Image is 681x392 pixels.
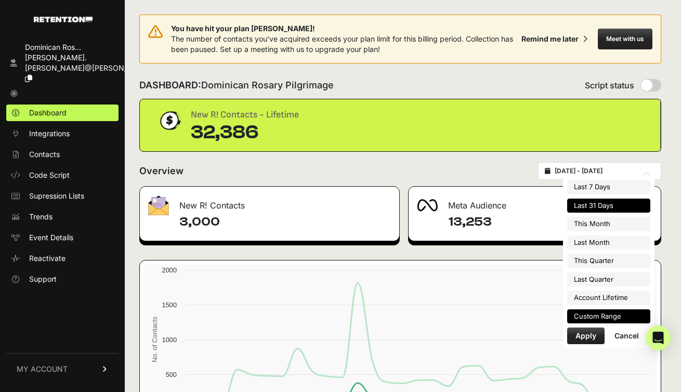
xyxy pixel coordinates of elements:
[25,42,158,53] div: Dominican Ros...
[171,23,517,34] span: You have hit your plan [PERSON_NAME]!
[539,12,669,37] div: You are now impersonating Dominican [PERSON_NAME].
[567,180,650,194] li: Last 7 Days
[448,214,652,230] h4: 13,253
[567,272,650,287] li: Last Quarter
[6,208,119,225] a: Trends
[140,187,399,218] div: New R! Contacts
[139,78,334,93] h2: DASHBOARD:
[162,336,177,344] text: 1000
[6,229,119,246] a: Event Details
[417,199,438,212] img: fa-meta-2f981b61bb99beabf952f7030308934f19ce035c18b003e963880cc3fabeebb7.png
[151,317,159,362] text: No. of Contacts
[409,187,661,218] div: Meta Audience
[646,325,671,350] div: Open Intercom Messenger
[567,199,650,213] li: Last 31 Days
[139,164,184,178] h2: Overview
[6,353,119,385] a: MY ACCOUNT
[29,232,73,243] span: Event Details
[191,108,299,122] div: New R! Contacts - Lifetime
[517,30,592,48] button: Remind me later
[6,271,119,288] a: Support
[166,371,177,378] text: 500
[6,146,119,163] a: Contacts
[29,191,84,201] span: Supression Lists
[6,250,119,267] a: Reactivate
[171,34,513,54] span: The number of contacts you've acquired exceeds your plan limit for this billing period. Collectio...
[156,108,182,134] img: dollar-coin-05c43ed7efb7bc0c12610022525b4bbbb207c7efeef5aecc26f025e68dcafac9.png
[17,364,68,374] span: MY ACCOUNT
[29,274,57,284] span: Support
[29,149,60,160] span: Contacts
[6,125,119,142] a: Integrations
[585,79,634,92] span: Script status
[567,254,650,268] li: This Quarter
[29,108,67,118] span: Dashboard
[6,104,119,121] a: Dashboard
[567,309,650,324] li: Custom Range
[567,236,650,250] li: Last Month
[567,328,605,344] button: Apply
[25,53,158,72] span: [PERSON_NAME].[PERSON_NAME]@[PERSON_NAME]...
[6,188,119,204] a: Supression Lists
[162,301,177,309] text: 1500
[201,80,334,90] span: Dominican Rosary Pilgrimage
[191,122,299,143] div: 32,386
[567,217,650,231] li: This Month
[6,39,119,87] a: Dominican Ros... [PERSON_NAME].[PERSON_NAME]@[PERSON_NAME]...
[162,266,177,274] text: 2000
[29,253,66,264] span: Reactivate
[606,328,647,344] button: Cancel
[34,17,93,22] img: Retention.com
[29,212,53,222] span: Trends
[29,170,70,180] span: Code Script
[179,214,391,230] h4: 3,000
[148,195,169,215] img: fa-envelope-19ae18322b30453b285274b1b8af3d052b27d846a4fbe8435d1a52b978f639a2.png
[6,167,119,184] a: Code Script
[567,291,650,305] li: Account Lifetime
[29,128,70,139] span: Integrations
